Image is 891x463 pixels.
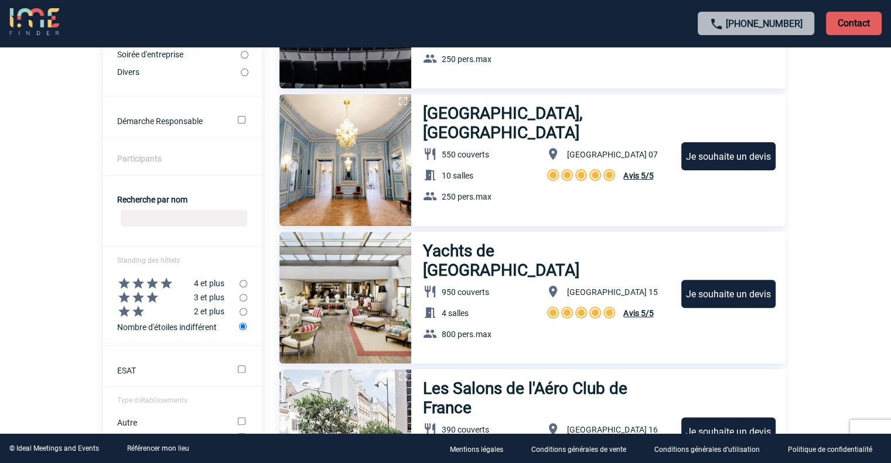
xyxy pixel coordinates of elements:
label: 4 et plus [103,276,240,290]
span: Avis 5/5 [623,171,653,180]
span: Avis 5/5 [623,308,653,318]
label: ESAT [117,366,222,375]
div: Je souhaite un devis [681,280,776,308]
span: [GEOGRAPHIC_DATA] 15 [567,287,657,297]
div: Je souhaite un devis [681,417,776,445]
span: Standing des hôtels [117,256,180,265]
h3: [GEOGRAPHIC_DATA], [GEOGRAPHIC_DATA] [423,104,671,142]
span: 4 salles [442,308,469,318]
a: Conditions générales de vente [522,443,645,454]
a: Mentions légales [441,443,522,454]
label: Divers [117,67,241,77]
img: baseline_location_on_white_24dp-b.png [546,284,560,299]
label: Démarche Responsable [117,116,222,126]
span: [GEOGRAPHIC_DATA] 16 [567,425,657,434]
label: 2 et plus [103,304,240,318]
span: 10 salles [442,171,473,180]
a: [PHONE_NUMBER] [726,18,803,29]
img: baseline_group_white_24dp-b.png [423,52,437,66]
span: 250 pers.max [442,192,491,201]
img: baseline_meeting_room_white_24dp-b.png [423,168,437,182]
img: baseline_restaurant_white_24dp-b.png [423,147,437,161]
span: 550 couverts [442,150,489,159]
label: Soirée d'entreprise [117,50,241,59]
label: Nombre d'étoiles indifférent [117,318,240,334]
span: 800 pers.max [442,330,491,339]
div: Je souhaite un devis [681,142,776,170]
p: Conditions générales d'utilisation [654,445,760,454]
span: Type d'établissements [117,396,187,404]
p: Conditions générales de vente [531,445,626,454]
div: © Ideal Meetings and Events [9,444,99,452]
span: [GEOGRAPHIC_DATA] 07 [567,150,657,159]
span: 390 couverts [442,425,489,434]
img: baseline_restaurant_white_24dp-b.png [423,284,437,299]
img: baseline_restaurant_white_24dp-b.png [423,422,437,436]
label: Recherche par nom [117,195,187,204]
span: 250 pers.max [442,54,491,64]
img: 1.jpg [279,94,411,226]
img: baseline_location_on_white_24dp-b.png [546,422,560,436]
p: Politique de confidentialité [788,445,872,454]
p: Mentions légales [450,445,503,454]
label: Autre [117,418,222,427]
img: baseline_meeting_room_white_24dp-b.png [423,306,437,320]
label: 3 et plus [103,290,240,304]
img: call-24-px.png [709,17,723,31]
img: 1.jpg [279,232,411,363]
a: Politique de confidentialité [779,443,891,454]
input: Démarche Responsable [238,116,245,124]
img: baseline_group_white_24dp-b.png [423,327,437,341]
h3: Yachts de [GEOGRAPHIC_DATA] [423,241,652,280]
img: baseline_location_on_white_24dp-b.png [546,147,560,161]
p: Contact [826,12,882,35]
a: Référencer mon lieu [127,444,189,452]
img: baseline_group_white_24dp-b.png [423,189,437,203]
span: 950 couverts [442,287,489,297]
h3: Les Salons de l'Aéro Club de France [423,379,671,417]
label: Participants [117,154,162,163]
a: Conditions générales d'utilisation [645,443,779,454]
